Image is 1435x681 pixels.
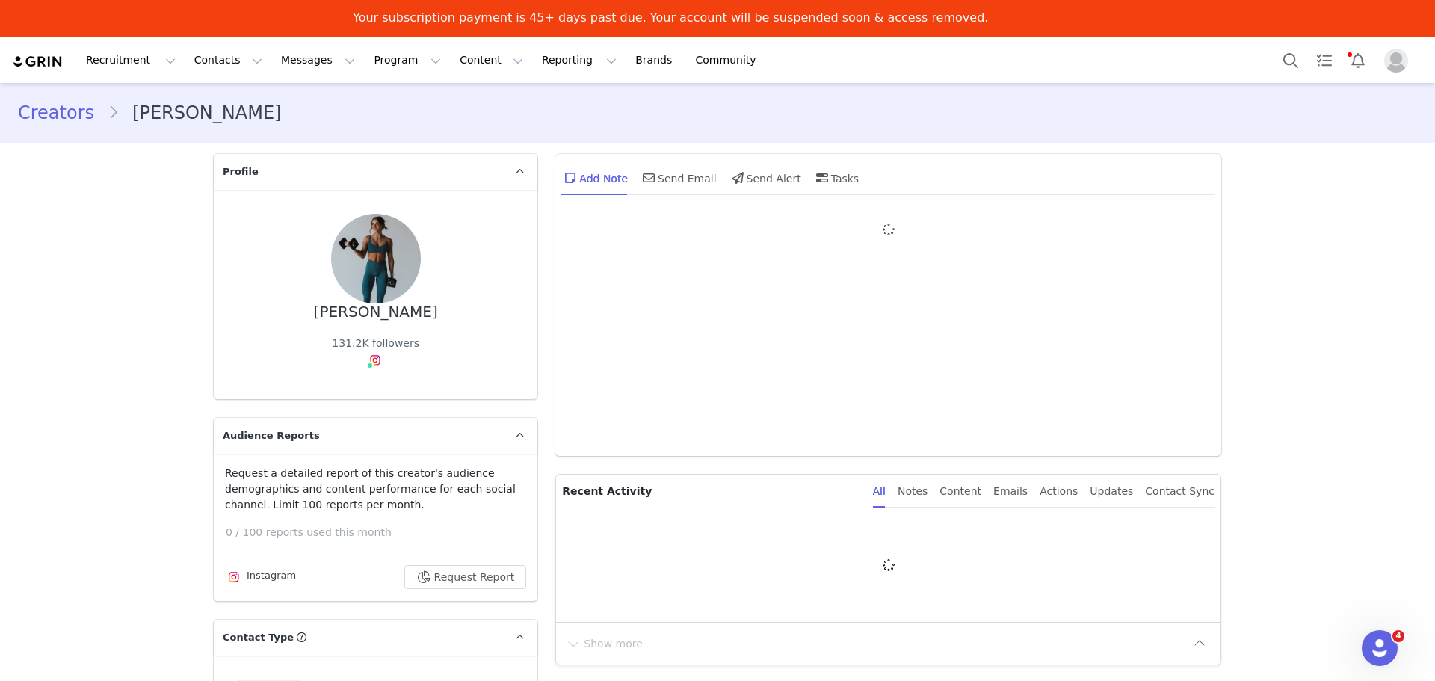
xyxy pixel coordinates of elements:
[993,475,1028,508] div: Emails
[365,43,450,77] button: Program
[331,214,421,303] img: a4cc863c-05ca-4ff6-8652-f48c4a5b86af.jpg
[225,466,526,513] p: Request a detailed report of this creator's audience demographics and content performance for eac...
[1145,475,1215,508] div: Contact Sync
[332,336,419,351] div: 131.2K followers
[12,55,64,69] img: grin logo
[404,565,527,589] button: Request Report
[1375,49,1423,73] button: Profile
[1090,475,1133,508] div: Updates
[226,525,537,540] p: 0 / 100 reports used this month
[626,43,685,77] a: Brands
[223,428,320,443] span: Audience Reports
[185,43,271,77] button: Contacts
[1342,43,1374,77] button: Notifications
[898,475,928,508] div: Notes
[223,630,294,645] span: Contact Type
[729,160,801,196] div: Send Alert
[272,43,364,77] button: Messages
[1392,630,1404,642] span: 4
[225,568,296,586] div: Instagram
[1274,43,1307,77] button: Search
[451,43,532,77] button: Content
[813,160,860,196] div: Tasks
[1384,49,1408,73] img: placeholder-profile.jpg
[223,164,259,179] span: Profile
[873,475,886,508] div: All
[18,99,108,126] a: Creators
[369,354,381,366] img: instagram.svg
[353,10,988,25] div: Your subscription payment is 45+ days past due. Your account will be suspended soon & access remo...
[565,632,644,656] button: Show more
[1308,43,1341,77] a: Tasks
[1040,475,1078,508] div: Actions
[561,160,628,196] div: Add Note
[939,475,981,508] div: Content
[562,475,860,508] p: Recent Activity
[640,160,717,196] div: Send Email
[228,571,240,583] img: instagram.svg
[314,303,438,321] div: [PERSON_NAME]
[533,43,626,77] button: Reporting
[687,43,772,77] a: Community
[1362,630,1398,666] iframe: Intercom live chat
[353,34,436,51] a: Pay Invoices
[77,43,185,77] button: Recruitment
